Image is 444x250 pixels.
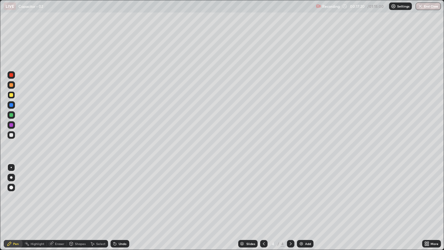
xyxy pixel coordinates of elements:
div: / [278,242,279,246]
div: Undo [119,242,126,245]
p: Recording [322,4,340,9]
div: Highlight [31,242,44,245]
div: More [431,242,438,245]
div: 4 [270,242,276,246]
div: Add [305,242,311,245]
div: Slides [246,242,255,245]
div: Shapes [75,242,86,245]
p: Capacitor - 02 [18,4,43,9]
p: LIVE [6,4,14,9]
div: Eraser [55,242,64,245]
img: add-slide-button [299,241,304,246]
img: class-settings-icons [391,4,396,9]
div: Select [96,242,106,245]
img: end-class-cross [418,4,423,9]
div: Pen [13,242,19,245]
div: 4 [281,241,284,247]
button: End Class [416,2,441,10]
p: Settings [397,5,409,8]
img: recording.375f2c34.svg [316,4,321,9]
